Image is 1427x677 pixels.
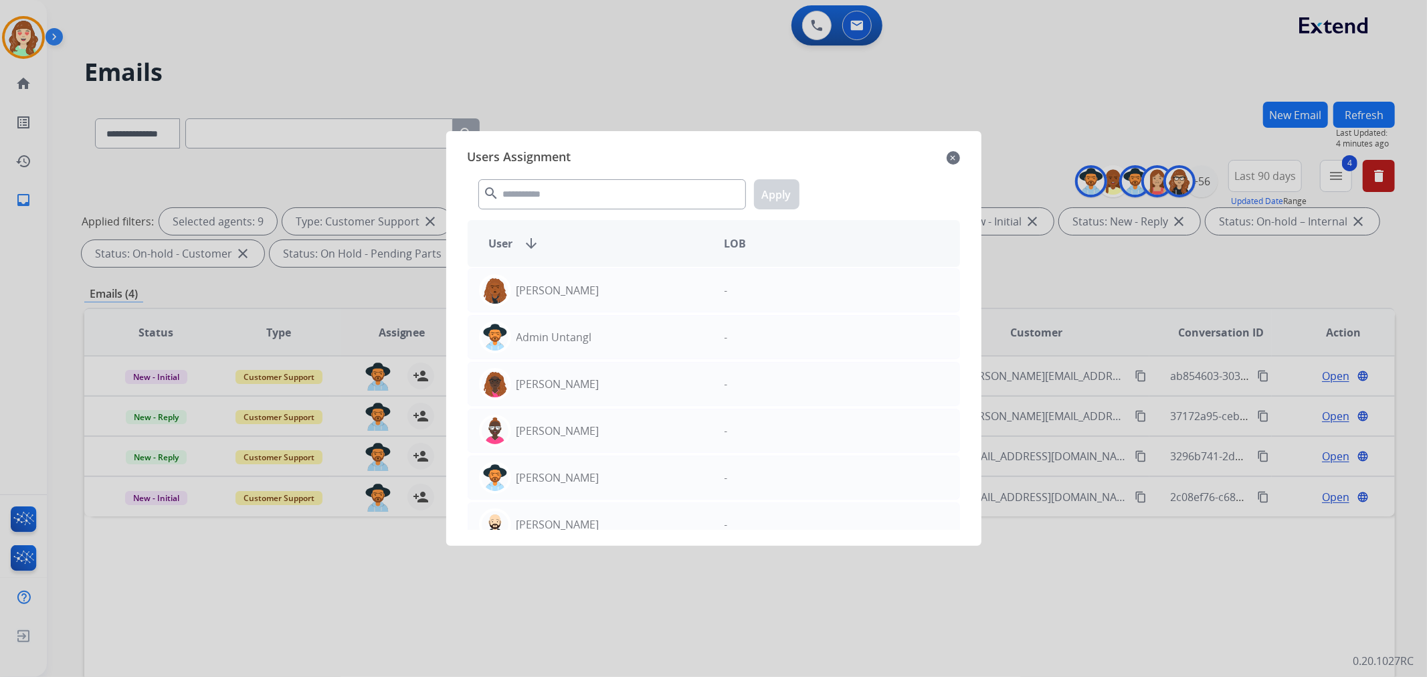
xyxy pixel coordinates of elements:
[516,470,599,486] p: [PERSON_NAME]
[478,235,714,252] div: User
[484,185,500,201] mat-icon: search
[516,423,599,439] p: [PERSON_NAME]
[725,282,728,298] p: -
[524,235,540,252] mat-icon: arrow_downward
[754,179,799,209] button: Apply
[725,470,728,486] p: -
[516,329,592,345] p: Admin Untangl
[725,423,728,439] p: -
[468,147,571,169] span: Users Assignment
[725,235,747,252] span: LOB
[516,282,599,298] p: [PERSON_NAME]
[516,376,599,392] p: [PERSON_NAME]
[725,376,728,392] p: -
[947,150,960,166] mat-icon: close
[725,516,728,533] p: -
[725,329,728,345] p: -
[516,516,599,533] p: [PERSON_NAME]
